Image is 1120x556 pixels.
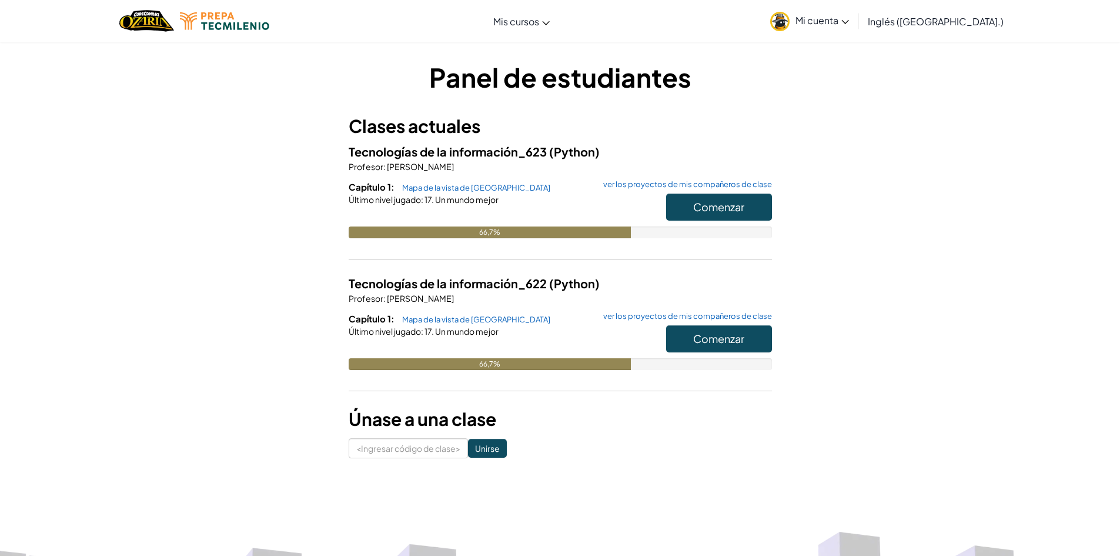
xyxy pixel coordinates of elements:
[383,161,386,172] font: :
[666,325,772,352] button: Comenzar
[862,5,1009,37] a: Inglés ([GEOGRAPHIC_DATA].)
[349,276,547,291] font: Tecnologías de la información_622
[349,161,383,172] font: Profesor
[468,439,507,458] input: Unirse
[349,181,394,192] font: Capítulo 1:
[349,144,547,159] font: Tecnologías de la información_623
[770,12,790,31] img: avatar
[387,161,454,172] font: [PERSON_NAME]
[549,276,600,291] font: (Python)
[435,194,499,205] font: Un mundo mejor
[424,326,434,337] font: 17.
[387,293,454,304] font: [PERSON_NAME]
[424,194,434,205] font: 17.
[349,313,394,324] font: Capítulo 1:
[402,315,550,324] font: Mapa de la vista de [GEOGRAPHIC_DATA]
[349,115,480,137] font: Clases actuales
[693,332,744,345] font: Comenzar
[795,14,838,26] font: Mi cuenta
[479,228,500,237] font: 66,7%
[119,9,174,33] a: Logotipo de Ozaria de CodeCombat
[549,144,600,159] font: (Python)
[421,194,423,205] font: :
[603,311,772,321] font: ver los proyectos de mis compañeros de clase
[764,2,855,39] a: Mi cuenta
[349,194,421,205] font: Último nivel jugado
[487,5,556,37] a: Mis cursos
[349,438,468,458] input: <Ingresar código de clase>
[429,61,691,94] font: Panel de estudiantes
[868,15,1004,28] font: Inglés ([GEOGRAPHIC_DATA].)
[119,9,174,33] img: Hogar
[402,183,550,192] font: Mapa de la vista de [GEOGRAPHIC_DATA]
[349,408,496,430] font: Únase a una clase
[349,293,383,304] font: Profesor
[383,293,386,304] font: :
[479,359,500,368] font: 66,7%
[693,200,744,214] font: Comenzar
[603,179,772,189] font: ver los proyectos de mis compañeros de clase
[493,15,539,28] font: Mis cursos
[435,326,499,337] font: Un mundo mejor
[180,12,269,30] img: Logotipo de Tecmilenio
[349,326,421,337] font: Último nivel jugado
[421,326,423,337] font: :
[666,194,772,221] button: Comenzar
